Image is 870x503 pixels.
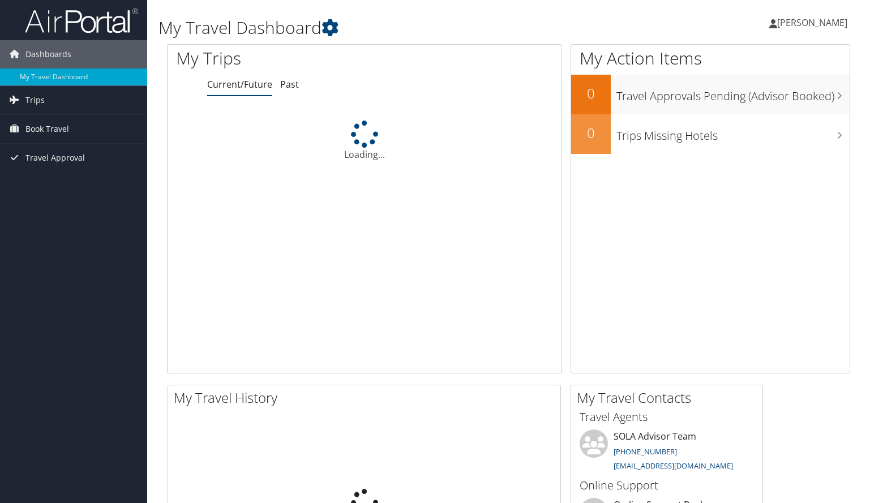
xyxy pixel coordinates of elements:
a: Current/Future [207,78,272,91]
h3: Trips Missing Hotels [616,122,850,144]
h2: My Travel History [174,388,560,407]
a: [PHONE_NUMBER] [614,446,677,457]
span: Dashboards [25,40,71,68]
span: Trips [25,86,45,114]
h1: My Travel Dashboard [158,16,625,40]
h1: My Trips [176,46,389,70]
h3: Travel Agents [580,409,754,425]
span: Book Travel [25,115,69,143]
span: [PERSON_NAME] [777,16,847,29]
a: 0Travel Approvals Pending (Advisor Booked) [571,75,850,114]
a: [PERSON_NAME] [769,6,859,40]
img: airportal-logo.png [25,7,138,34]
a: Past [280,78,299,91]
a: 0Trips Missing Hotels [571,114,850,154]
a: [EMAIL_ADDRESS][DOMAIN_NAME] [614,461,733,471]
h2: My Travel Contacts [577,388,762,407]
h2: 0 [571,123,611,143]
li: SOLA Advisor Team [574,429,760,476]
div: Loading... [168,121,562,161]
h3: Travel Approvals Pending (Advisor Booked) [616,83,850,104]
h2: 0 [571,84,611,103]
h3: Online Support [580,478,754,493]
h1: My Action Items [571,46,850,70]
span: Travel Approval [25,144,85,172]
